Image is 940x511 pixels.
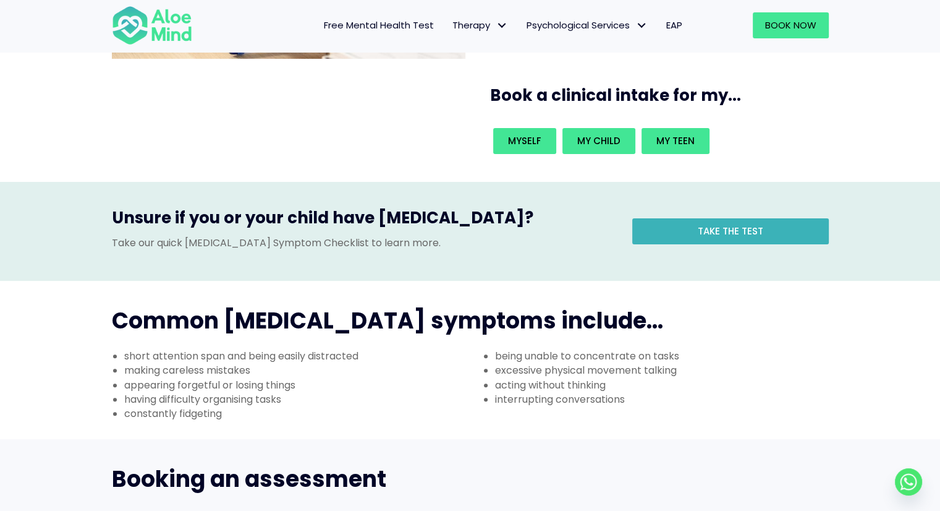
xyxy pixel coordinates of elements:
span: Common [MEDICAL_DATA] symptoms include... [112,305,663,337]
span: Myself [508,134,541,147]
a: TherapyTherapy: submenu [443,12,517,38]
li: short attention span and being easily distracted [124,349,470,363]
p: Take our quick [MEDICAL_DATA] Symptom Checklist to learn more. [112,236,614,250]
nav: Menu [208,12,692,38]
a: Book Now [753,12,829,38]
li: having difficulty organising tasks [124,392,470,406]
a: Take the test [632,218,829,244]
div: Book an intake for my... [490,125,821,157]
a: EAP [657,12,692,38]
li: excessive physical movement talking [495,363,841,377]
a: Psychological ServicesPsychological Services: submenu [517,12,657,38]
li: appearing forgetful or losing things [124,378,470,392]
li: acting without thinking [495,378,841,392]
li: being unable to concentrate on tasks [495,349,841,363]
li: interrupting conversations [495,392,841,406]
span: My child [577,134,620,147]
a: Myself [493,128,556,154]
h3: Book a clinical intake for my... [490,84,834,106]
span: Therapy [452,19,508,32]
span: Psychological Services [527,19,648,32]
span: My teen [656,134,695,147]
a: Whatsapp [895,468,922,496]
li: making careless mistakes [124,363,470,377]
h3: Unsure if you or your child have [MEDICAL_DATA]? [112,207,614,235]
span: Booking an assessment [112,463,386,495]
span: EAP [666,19,682,32]
span: Therapy: submenu [493,17,511,35]
span: Book Now [765,19,816,32]
span: Psychological Services: submenu [633,17,651,35]
a: My child [562,128,635,154]
a: My teen [641,128,709,154]
img: Aloe mind Logo [112,5,192,46]
a: Free Mental Health Test [315,12,443,38]
span: Free Mental Health Test [324,19,434,32]
li: constantly fidgeting [124,406,470,421]
span: Take the test [698,225,763,238]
